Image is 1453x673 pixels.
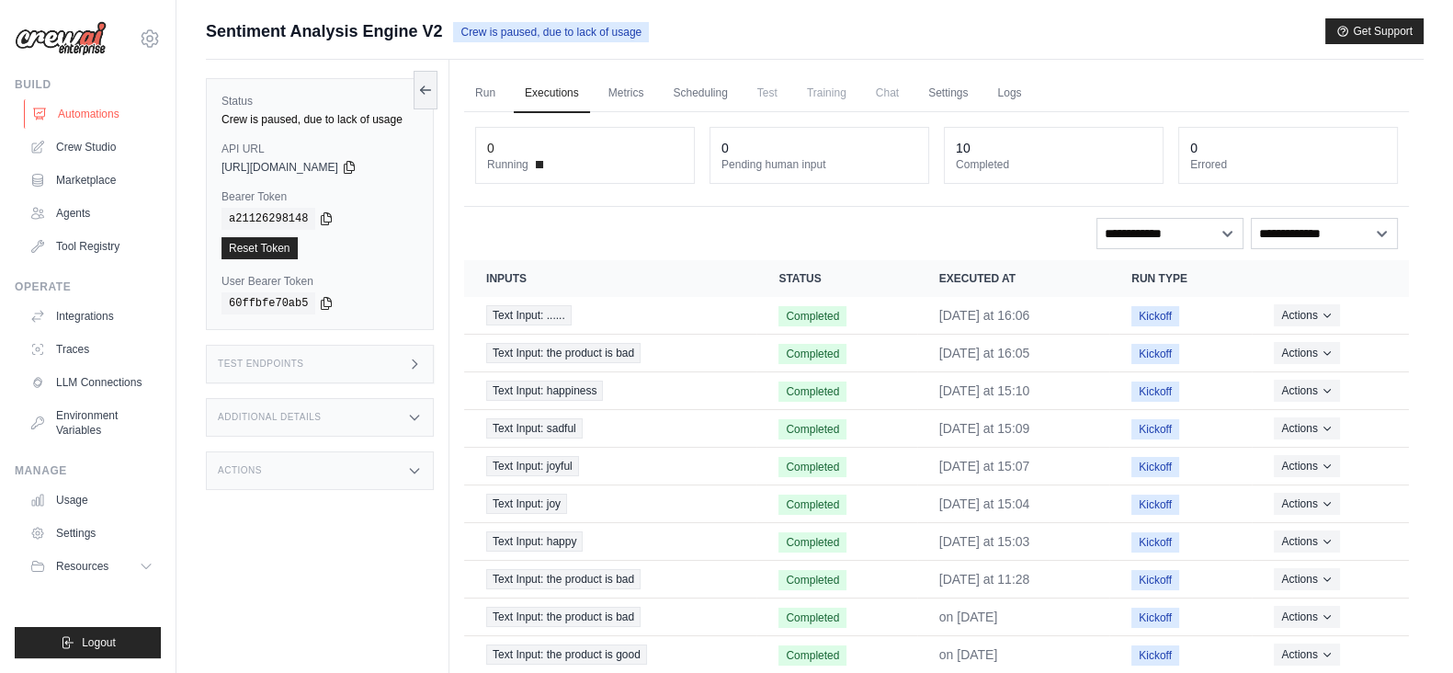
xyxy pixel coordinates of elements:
a: View execution details for Text Input [486,418,734,439]
button: Actions for execution [1274,304,1339,326]
span: Logout [82,635,116,650]
span: Completed [778,570,846,590]
a: Run [464,74,506,113]
span: Kickoff [1131,306,1179,326]
button: Resources [22,552,161,581]
time: August 28, 2025 at 15:04 IST [939,496,1030,511]
span: Kickoff [1131,608,1179,628]
div: 0 [721,139,729,157]
span: Kickoff [1131,457,1179,477]
dt: Pending human input [721,157,917,172]
a: View execution details for Text Input [486,305,734,325]
time: August 28, 2025 at 16:06 IST [939,308,1030,323]
time: August 12, 2025 at 15:20 IST [939,647,998,662]
time: August 28, 2025 at 15:09 IST [939,421,1030,436]
a: Usage [22,485,161,515]
span: Completed [778,608,846,628]
time: August 13, 2025 at 15:25 IST [939,610,998,624]
button: Actions for execution [1274,493,1339,515]
a: Scheduling [662,74,738,113]
span: Text Input: happy [486,531,583,552]
span: Completed [778,306,846,326]
h3: Additional Details [218,412,321,423]
span: Text Input: happiness [486,381,603,401]
th: Run Type [1109,260,1252,297]
a: Environment Variables [22,401,161,445]
a: Tool Registry [22,232,161,261]
div: Operate [15,279,161,294]
a: View execution details for Text Input [486,569,734,589]
button: Actions for execution [1274,342,1339,364]
span: Completed [778,344,846,364]
span: Test [746,74,789,111]
span: Text Input: sadful [486,418,583,439]
a: Settings [22,519,161,548]
span: Completed [778,419,846,439]
dt: Completed [956,157,1152,172]
span: Text Input: joyful [486,456,579,476]
a: View execution details for Text Input [486,531,734,552]
span: Kickoff [1131,419,1179,439]
span: [URL][DOMAIN_NAME] [221,160,338,175]
span: Kickoff [1131,495,1179,515]
span: Completed [778,645,846,666]
a: View execution details for Text Input [486,343,734,363]
div: 0 [487,139,494,157]
time: August 28, 2025 at 15:10 IST [939,383,1030,398]
div: 10 [956,139,971,157]
button: Logout [15,627,161,658]
h3: Actions [218,465,262,476]
span: Kickoff [1131,532,1179,553]
label: API URL [221,142,418,156]
a: Marketplace [22,165,161,195]
button: Actions for execution [1274,380,1339,402]
span: Training is not available until the deployment is complete [796,74,857,111]
a: Integrations [22,302,161,331]
time: August 28, 2025 at 15:07 IST [939,459,1030,473]
time: August 28, 2025 at 16:05 IST [939,346,1030,360]
span: Kickoff [1131,570,1179,590]
span: Completed [778,382,846,402]
a: View execution details for Text Input [486,644,734,665]
a: Logs [986,74,1032,113]
code: 60ffbfe70ab5 [221,292,315,314]
div: 0 [1190,139,1198,157]
span: Completed [778,495,846,515]
time: August 28, 2025 at 15:03 IST [939,534,1030,549]
a: Automations [24,99,163,129]
div: Crew is paused, due to lack of usage [221,112,418,127]
span: Completed [778,457,846,477]
span: Resources [56,559,108,574]
a: Settings [917,74,979,113]
button: Actions for execution [1274,568,1339,590]
span: Text Input: the product is good [486,644,647,665]
span: Text Input: the product is bad [486,607,641,627]
button: Get Support [1325,18,1424,44]
a: Crew Studio [22,132,161,162]
a: Agents [22,199,161,228]
span: Kickoff [1131,344,1179,364]
span: Kickoff [1131,645,1179,666]
span: Kickoff [1131,382,1179,402]
h3: Test Endpoints [218,359,304,370]
a: Traces [22,335,161,364]
label: Bearer Token [221,189,418,204]
a: Metrics [597,74,655,113]
dt: Errored [1190,157,1386,172]
button: Actions for execution [1274,644,1339,666]
div: Build [15,77,161,92]
img: Logo [15,21,107,56]
iframe: Chat Widget [1361,585,1453,673]
th: Inputs [464,260,756,297]
time: August 28, 2025 at 11:28 IST [939,572,1030,587]
span: Completed [778,532,846,553]
a: View execution details for Text Input [486,494,734,514]
label: User Bearer Token [221,274,418,289]
button: Actions for execution [1274,455,1339,477]
span: Text Input: the product is bad [486,343,641,363]
span: Sentiment Analysis Engine V2 [206,18,442,44]
span: Text Input: the product is bad [486,569,641,589]
a: View execution details for Text Input [486,381,734,401]
button: Actions for execution [1274,530,1339,553]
